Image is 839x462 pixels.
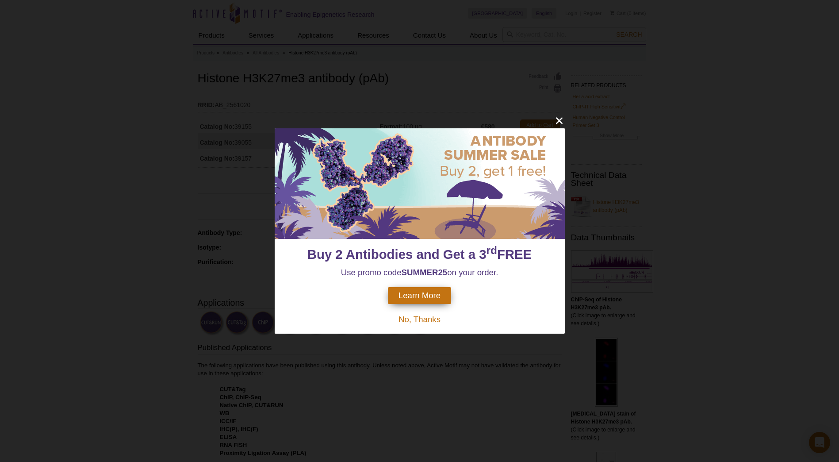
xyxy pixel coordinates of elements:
[398,315,441,324] span: No, Thanks
[402,268,448,277] strong: SUMMER25
[307,247,532,262] span: Buy 2 Antibodies and Get a 3 FREE
[554,115,565,126] button: close
[487,244,497,256] sup: rd
[341,268,498,277] span: Use promo code on your order.
[398,291,441,300] span: Learn More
